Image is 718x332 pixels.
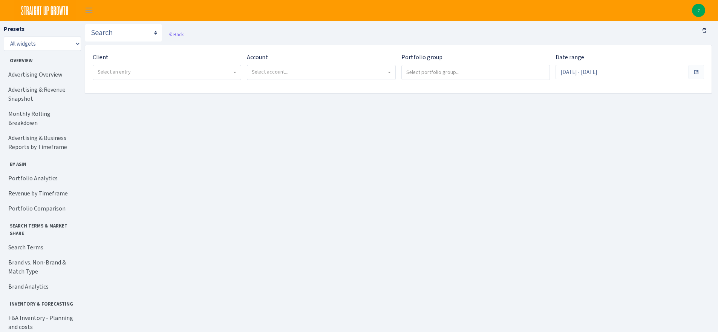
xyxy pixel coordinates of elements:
a: Portfolio Comparison [4,201,79,216]
span: Select account... [252,68,288,75]
button: Toggle navigation [80,4,98,17]
a: Advertising & Business Reports by Timeframe [4,131,79,155]
a: Portfolio Analytics [4,171,79,186]
a: Brand vs. Non-Brand & Match Type [4,255,79,279]
a: Advertising & Revenue Snapshot [4,82,79,106]
label: Presets [4,25,24,34]
span: By ASIN [4,158,79,168]
label: Client [93,53,109,62]
a: Monthly Rolling Breakdown [4,106,79,131]
label: Date range [556,53,584,62]
a: Back [168,31,184,38]
span: Select an entry [98,68,131,75]
a: Brand Analytics [4,279,79,294]
img: zachary.voniderstein [692,4,705,17]
input: Select portfolio group... [402,65,550,79]
label: Account [247,53,268,62]
span: Inventory & Forecasting [4,297,79,307]
span: Search Terms & Market Share [4,219,79,237]
a: Revenue by Timeframe [4,186,79,201]
a: z [692,4,705,17]
span: Overview [4,54,79,64]
a: Search Terms [4,240,79,255]
label: Portfolio group [401,53,442,62]
a: Advertising Overview [4,67,79,82]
